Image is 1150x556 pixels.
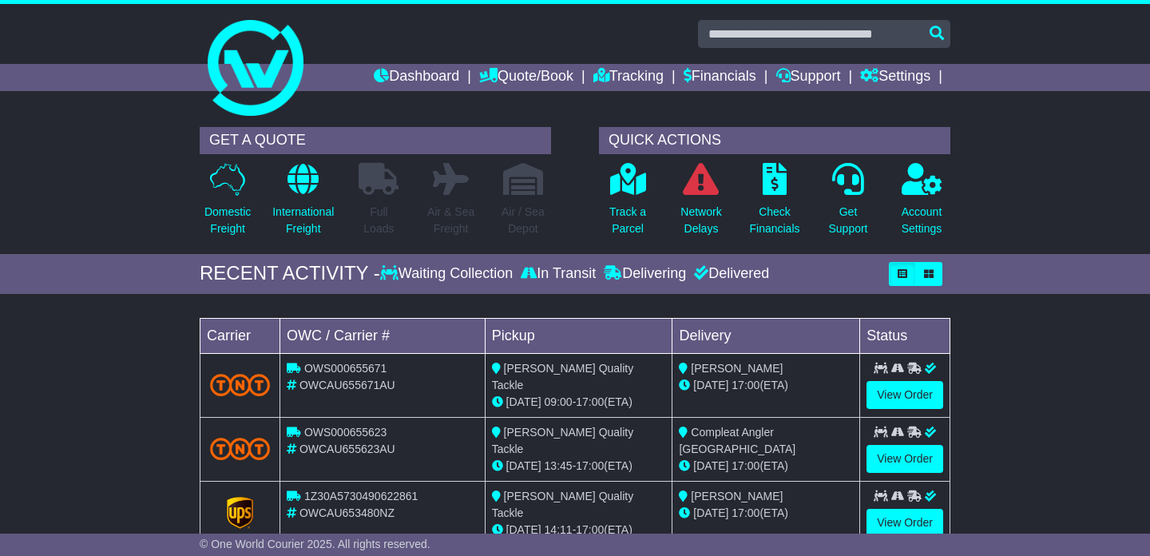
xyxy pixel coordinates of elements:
td: Carrier [200,318,280,353]
a: View Order [866,445,943,473]
p: Network Delays [680,204,721,237]
p: Account Settings [902,204,942,237]
span: OWS000655623 [304,426,387,439]
span: 17:00 [576,523,604,536]
div: Delivering [600,265,690,283]
span: [PERSON_NAME] Quality Tackle [492,490,634,519]
a: Quote/Book [479,64,573,91]
div: (ETA) [679,377,853,394]
p: Domestic Freight [204,204,251,237]
p: Check Financials [749,204,799,237]
p: International Freight [272,204,334,237]
span: [DATE] [693,459,728,472]
div: (ETA) [679,505,853,522]
a: GetSupport [827,162,868,246]
span: OWS000655671 [304,362,387,375]
span: [DATE] [506,459,541,472]
span: © One World Courier 2025. All rights reserved. [200,538,430,550]
div: QUICK ACTIONS [599,127,950,154]
span: OWCAU653480NZ [299,506,395,519]
span: OWCAU655623AU [299,443,395,455]
span: OWCAU655671AU [299,379,395,391]
p: Air / Sea Depot [502,204,545,237]
span: 17:00 [732,379,759,391]
a: DomesticFreight [204,162,252,246]
p: Full Loads [359,204,399,237]
span: [PERSON_NAME] Quality Tackle [492,426,634,455]
span: Compleat Angler [GEOGRAPHIC_DATA] [679,426,795,455]
div: RECENT ACTIVITY - [200,262,380,285]
div: GET A QUOTE [200,127,551,154]
span: 17:00 [732,459,759,472]
span: [DATE] [693,379,728,391]
a: CheckFinancials [748,162,800,246]
span: 13:45 [545,459,573,472]
a: NetworkDelays [680,162,722,246]
a: View Order [866,509,943,537]
img: TNT_Domestic.png [210,438,270,459]
span: [DATE] [693,506,728,519]
a: Tracking [593,64,664,91]
td: Delivery [672,318,860,353]
td: OWC / Carrier # [280,318,486,353]
div: - (ETA) [492,394,666,411]
span: 1Z30A5730490622861 [304,490,418,502]
span: 14:11 [545,523,573,536]
span: [DATE] [506,523,541,536]
span: [PERSON_NAME] Quality Tackle [492,362,634,391]
span: [PERSON_NAME] [691,362,783,375]
div: Waiting Collection [380,265,517,283]
a: Support [776,64,841,91]
div: In Transit [517,265,600,283]
span: 17:00 [732,506,759,519]
a: View Order [866,381,943,409]
span: [PERSON_NAME] [691,490,783,502]
span: 17:00 [576,395,604,408]
a: AccountSettings [901,162,943,246]
a: Dashboard [374,64,459,91]
img: GetCarrierServiceLogo [227,497,254,529]
div: - (ETA) [492,522,666,538]
div: Delivered [690,265,769,283]
a: InternationalFreight [272,162,335,246]
p: Get Support [828,204,867,237]
span: 09:00 [545,395,573,408]
div: - (ETA) [492,458,666,475]
span: 17:00 [576,459,604,472]
td: Pickup [485,318,672,353]
p: Air & Sea Freight [427,204,474,237]
a: Settings [860,64,930,91]
div: (ETA) [679,458,853,475]
span: [DATE] [506,395,541,408]
img: TNT_Domestic.png [210,374,270,395]
a: Track aParcel [609,162,647,246]
p: Track a Parcel [609,204,646,237]
a: Financials [684,64,756,91]
td: Status [860,318,950,353]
